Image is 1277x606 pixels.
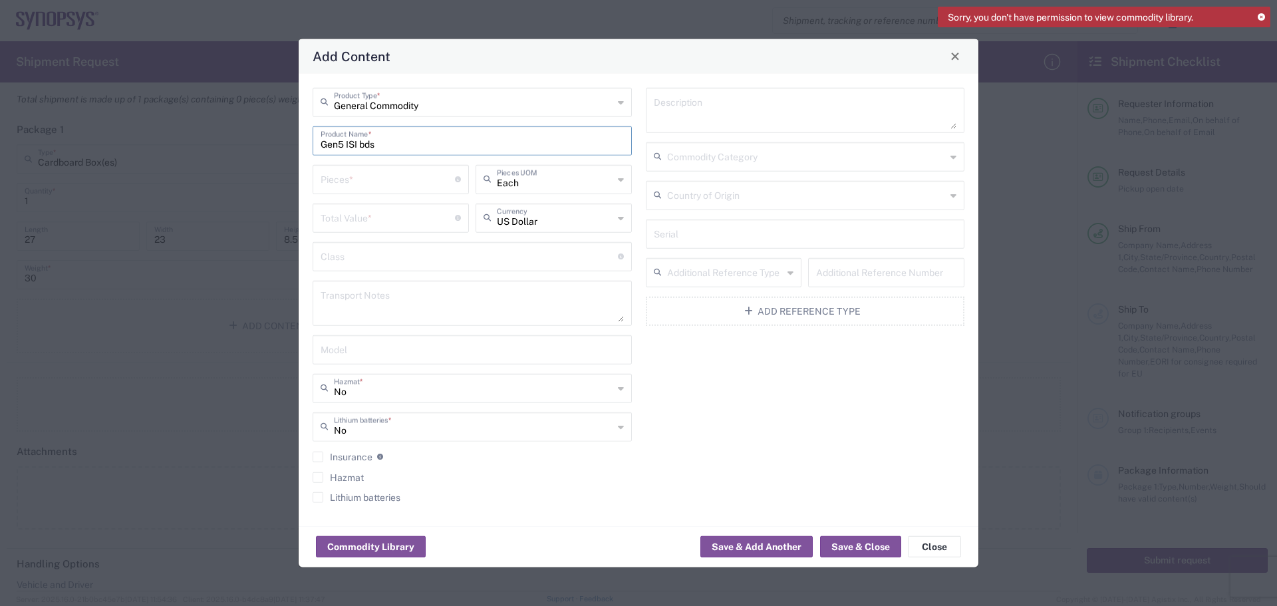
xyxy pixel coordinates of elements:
label: Lithium batteries [313,492,400,502]
button: Add Reference Type [646,296,965,325]
h4: Add Content [313,47,390,66]
button: Save & Add Another [700,536,813,557]
label: Insurance [313,451,372,462]
button: Close [908,536,961,557]
button: Close [946,47,964,65]
span: Sorry, you don't have permission to view commodity library. [948,11,1193,23]
label: Hazmat [313,472,364,482]
button: Commodity Library [316,536,426,557]
button: Save & Close [820,536,901,557]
